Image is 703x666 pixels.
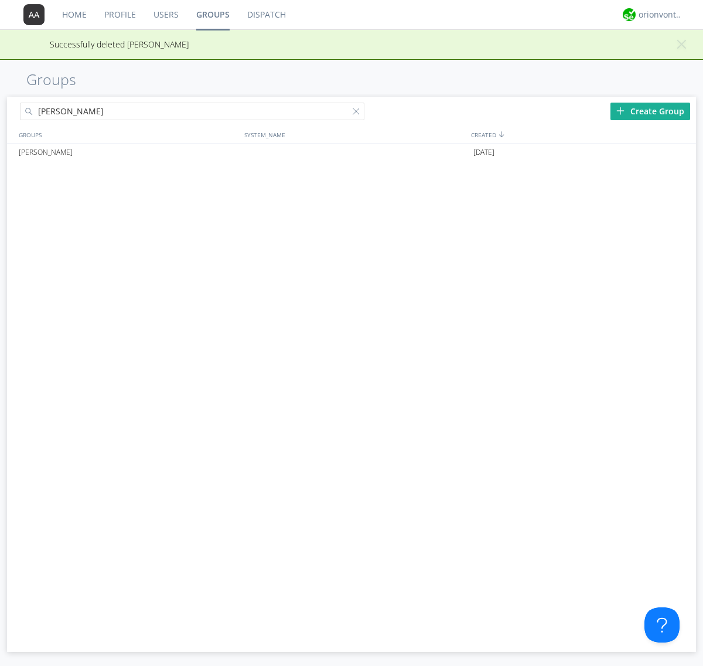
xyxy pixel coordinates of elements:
[23,4,45,25] img: 373638.png
[16,126,238,143] div: GROUPS
[20,103,364,120] input: Search groups
[9,39,189,50] span: Successfully deleted [PERSON_NAME]
[644,607,680,643] iframe: Toggle Customer Support
[16,144,241,161] div: [PERSON_NAME]
[241,126,468,143] div: SYSTEM_NAME
[468,126,696,143] div: CREATED
[7,144,696,161] a: [PERSON_NAME][DATE]
[616,107,624,115] img: plus.svg
[610,103,690,120] div: Create Group
[623,8,636,21] img: 29d36aed6fa347d5a1537e7736e6aa13
[473,144,494,161] span: [DATE]
[639,9,682,21] div: orionvontas+atlas+automation+org2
